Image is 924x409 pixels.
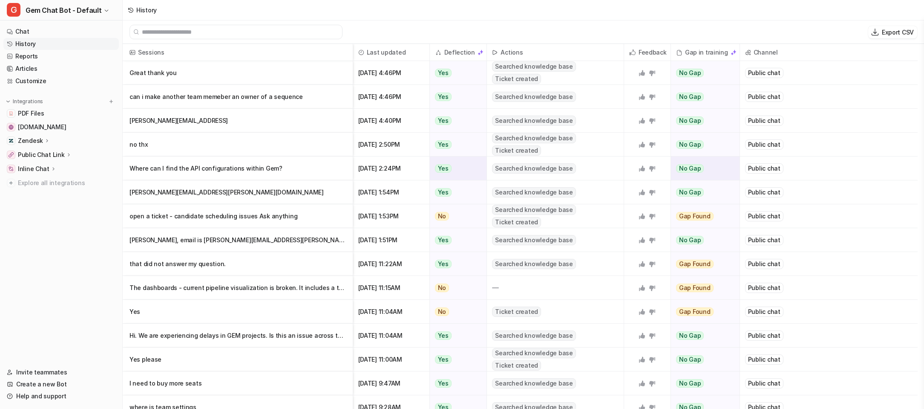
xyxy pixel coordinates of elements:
span: No Gap [676,93,704,101]
button: No Gap [671,157,734,180]
div: Public chat [745,378,783,389]
span: Last updated [357,44,426,61]
button: Export CSV [868,26,917,38]
a: History [3,38,119,50]
h2: Feedback [639,44,667,61]
div: Public chat [745,163,783,174]
button: Gap Found [671,276,734,300]
span: [DATE] 9:47AM [357,371,426,395]
p: [PERSON_NAME][EMAIL_ADDRESS] [130,109,346,133]
a: status.gem.com[DOMAIN_NAME] [3,121,119,133]
p: no thx [130,133,346,157]
div: Public chat [745,211,783,221]
div: Public chat [745,139,783,150]
a: Create a new Bot [3,378,119,390]
div: Public chat [745,68,783,78]
img: PDF Files [9,111,14,116]
button: Yes [430,85,482,109]
h2: Actions [501,44,523,61]
span: Searched knowledge base [492,116,576,126]
div: Public chat [745,354,783,365]
a: Explore all integrations [3,177,119,189]
img: Public Chat Link [9,152,14,157]
div: Public chat [745,283,783,293]
a: Customize [3,75,119,87]
span: Searched knowledge base [492,259,576,269]
span: No Gap [676,69,704,77]
img: expand menu [5,99,11,104]
a: Articles [3,63,119,75]
span: Ticket created [492,307,541,317]
p: that did not answer my question. [130,252,346,276]
p: Public Chat Link [18,151,65,159]
a: PDF FilesPDF Files [3,107,119,119]
button: Integrations [3,97,46,106]
span: No Gap [676,355,704,364]
span: Sessions [126,44,349,61]
span: [DATE] 1:53PM [357,204,426,228]
button: Yes [430,180,482,204]
button: Yes [430,324,482,348]
span: No Gap [676,188,704,197]
span: [DATE] 11:15AM [357,276,426,300]
span: Yes [435,140,452,149]
button: No Gap [671,61,734,85]
span: Yes [435,188,452,197]
span: Searched knowledge base [492,92,576,102]
span: Yes [435,379,452,388]
span: [DATE] 2:24PM [357,157,426,180]
span: Gap Found [676,307,714,316]
button: No [430,300,482,324]
span: [DATE] 1:51PM [357,228,426,252]
div: Public chat [745,331,783,341]
p: The dashboards - current pipeline visualization is broken. It includes a ton of [130,276,346,300]
img: Inline Chat [9,166,14,171]
button: No [430,276,482,300]
button: No Gap [671,324,734,348]
span: Ticket created [492,217,541,227]
span: [DATE] 11:00AM [357,348,426,371]
div: Public chat [745,92,783,102]
span: Yes [435,93,452,101]
span: Searched knowledge base [492,61,576,72]
button: Gap Found [671,204,734,228]
a: Reports [3,50,119,62]
span: [DATE] 2:50PM [357,133,426,157]
span: No Gap [676,140,704,149]
a: Help and support [3,390,119,402]
button: Yes [430,371,482,395]
p: I need to buy more seats [130,371,346,395]
p: Yes [130,300,346,324]
span: Searched knowledge base [492,205,576,215]
span: No Gap [676,379,704,388]
p: Inline Chat [18,165,49,173]
p: [PERSON_NAME], email is [PERSON_NAME][EMAIL_ADDRESS][PERSON_NAME][DOMAIN_NAME] [130,228,346,252]
button: Yes [430,133,482,157]
span: Explore all integrations [18,176,115,190]
span: [DATE] 4:46PM [357,85,426,109]
button: No Gap [671,228,734,252]
button: No Gap [671,371,734,395]
button: Yes [430,348,482,371]
button: Gap Found [671,252,734,276]
span: [DATE] 11:04AM [357,300,426,324]
span: [DATE] 11:04AM [357,324,426,348]
span: Gap Found [676,212,714,220]
span: Yes [435,69,452,77]
span: G [7,3,20,17]
button: Yes [430,157,482,180]
div: History [136,6,157,15]
span: No [435,284,449,292]
img: Zendesk [9,138,14,143]
p: Where can I find the API configurations within Gem? [130,157,346,180]
span: Yes [435,164,452,173]
span: Yes [435,260,452,268]
button: Gap Found [671,300,734,324]
span: Ticket created [492,360,541,371]
span: Searched knowledge base [492,331,576,341]
span: [DATE] 11:22AM [357,252,426,276]
p: Hi. We are experiencing delays in GEM projects. Is this an issue across the boar [130,324,346,348]
div: Public chat [745,235,783,245]
span: [DATE] 4:40PM [357,109,426,133]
